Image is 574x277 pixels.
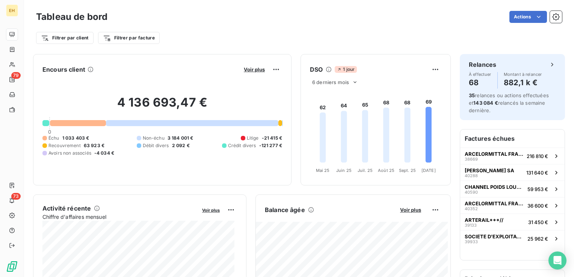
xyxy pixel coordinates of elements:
[460,181,565,197] button: CHANNEL POIDS LOURDS CALAIS***4059059 953 €
[11,72,21,79] span: 79
[527,153,548,159] span: 216 810 €
[527,236,548,242] span: 25 962 €
[200,206,222,213] button: Voir plus
[84,142,104,149] span: 63 923 €
[62,135,89,142] span: 1 033 403 €
[460,230,565,247] button: SOCIETE D'EXPLOITATION DES PORTS DU DETR3993325 962 €
[172,142,190,149] span: 2 092 €
[421,168,436,173] tspan: [DATE]
[48,129,51,135] span: 0
[48,142,81,149] span: Recouvrement
[316,168,330,173] tspan: Mai 25
[399,168,416,173] tspan: Sept. 25
[378,168,394,173] tspan: Août 25
[465,190,478,194] span: 40590
[465,233,524,239] span: SOCIETE D'EXPLOITATION DES PORTS DU DETR
[465,239,478,244] span: 39933
[473,100,498,106] span: 143 084 €
[94,150,114,157] span: -4 034 €
[460,214,565,230] button: ARTERAIL***//3913331 450 €
[42,204,91,213] h6: Activité récente
[504,77,542,89] h4: 882,1 k €
[469,60,496,69] h6: Relances
[336,168,352,173] tspan: Juin 25
[98,32,160,44] button: Filtrer par facture
[244,66,265,72] span: Voir plus
[465,223,477,227] span: 39133
[36,32,94,44] button: Filtrer par client
[400,207,421,213] span: Voir plus
[42,213,197,221] span: Chiffre d'affaires mensuel
[460,148,565,164] button: ARCELORMITTAL FRANCE - Site de Mardyck38669216 810 €
[242,66,267,73] button: Voir plus
[398,206,423,213] button: Voir plus
[247,135,259,142] span: Litige
[143,135,165,142] span: Non-échu
[465,184,524,190] span: CHANNEL POIDS LOURDS CALAIS***
[465,167,514,173] span: [PERSON_NAME] SA
[548,251,566,269] div: Open Intercom Messenger
[528,219,548,225] span: 31 450 €
[509,11,547,23] button: Actions
[36,10,107,24] h3: Tableau de bord
[358,168,373,173] tspan: Juil. 25
[527,186,548,192] span: 59 953 €
[262,135,282,142] span: -21 415 €
[6,260,18,272] img: Logo LeanPay
[48,135,59,142] span: Échu
[228,142,256,149] span: Crédit divers
[465,200,524,206] span: ARCELORMITTAL FRANCE - Site de [GEOGRAPHIC_DATA]
[335,66,357,73] span: 1 jour
[527,203,548,209] span: 36 600 €
[460,164,565,181] button: [PERSON_NAME] SA40288131 640 €
[259,142,282,149] span: -121 277 €
[504,72,542,77] span: Montant à relancer
[310,65,323,74] h6: DSO
[265,205,305,214] h6: Balance âgée
[42,65,85,74] h6: Encours client
[465,151,524,157] span: ARCELORMITTAL FRANCE - Site de Mardyck
[460,197,565,214] button: ARCELORMITTAL FRANCE - Site de [GEOGRAPHIC_DATA]4035236 600 €
[42,95,282,117] h2: 4 136 693,47 €
[143,142,169,149] span: Débit divers
[460,129,565,148] h6: Factures échues
[469,92,475,98] span: 35
[469,92,549,113] span: relances ou actions effectuées et relancés la semaine dernière.
[465,173,478,178] span: 40288
[6,5,18,17] div: EH
[526,170,548,176] span: 131 640 €
[168,135,193,142] span: 3 184 001 €
[469,72,491,77] span: À effectuer
[465,157,478,161] span: 38669
[312,79,349,85] span: 6 derniers mois
[465,206,478,211] span: 40352
[469,77,491,89] h4: 68
[48,150,91,157] span: Avoirs non associés
[202,208,220,213] span: Voir plus
[11,193,21,200] span: 73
